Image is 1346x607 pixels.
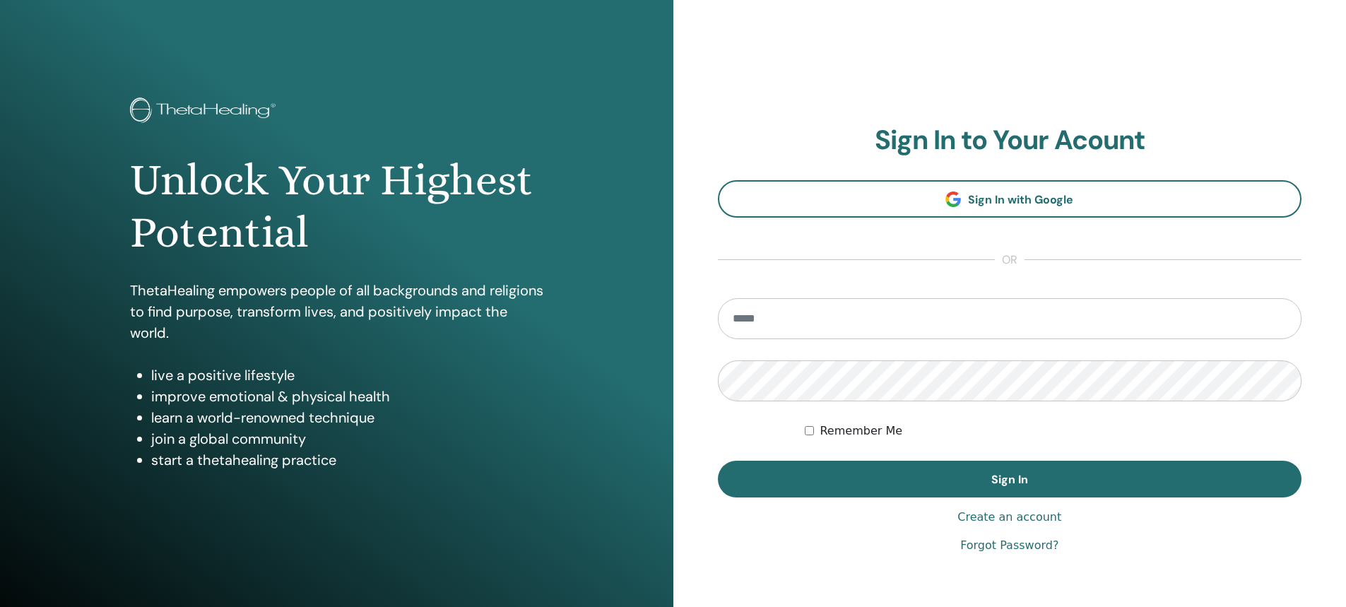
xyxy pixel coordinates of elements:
li: start a thetahealing practice [151,449,543,471]
span: or [995,252,1025,269]
li: join a global community [151,428,543,449]
button: Sign In [718,461,1302,497]
p: ThetaHealing empowers people of all backgrounds and religions to find purpose, transform lives, a... [130,280,543,343]
div: Keep me authenticated indefinitely or until I manually logout [805,423,1301,440]
a: Forgot Password? [960,537,1058,554]
span: Sign In [991,472,1028,487]
label: Remember Me [820,423,902,440]
a: Sign In with Google [718,180,1302,218]
h2: Sign In to Your Acount [718,124,1302,157]
li: improve emotional & physical health [151,386,543,407]
h1: Unlock Your Highest Potential [130,154,543,259]
li: learn a world-renowned technique [151,407,543,428]
a: Create an account [957,509,1061,526]
span: Sign In with Google [968,192,1073,207]
li: live a positive lifestyle [151,365,543,386]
